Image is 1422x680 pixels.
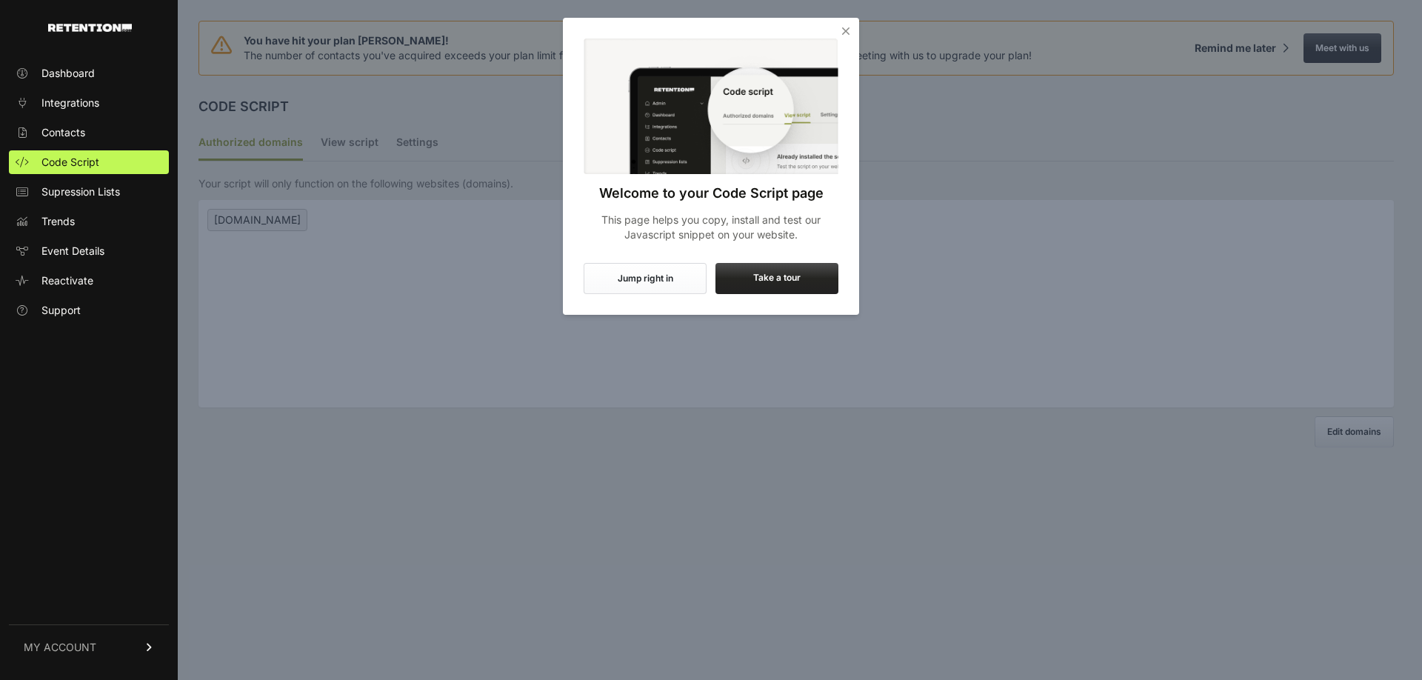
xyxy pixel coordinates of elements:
[9,121,169,144] a: Contacts
[41,273,93,288] span: Reactivate
[9,299,169,322] a: Support
[41,244,104,259] span: Event Details
[9,91,169,115] a: Integrations
[9,180,169,204] a: Supression Lists
[9,61,169,85] a: Dashboard
[41,125,85,140] span: Contacts
[9,624,169,670] a: MY ACCOUNT
[9,269,169,293] a: Reactivate
[41,96,99,110] span: Integrations
[48,24,132,32] img: Retention.com
[41,155,99,170] span: Code Script
[9,210,169,233] a: Trends
[41,66,95,81] span: Dashboard
[584,263,707,294] button: Jump right in
[838,24,853,39] i: Close
[24,640,96,655] span: MY ACCOUNT
[584,39,838,174] img: Code Script Onboarding
[41,303,81,318] span: Support
[9,239,169,263] a: Event Details
[715,263,838,294] label: Take a tour
[41,214,75,229] span: Trends
[9,150,169,174] a: Code Script
[584,213,838,242] p: This page helps you copy, install and test our Javascript snippet on your website.
[41,184,120,199] span: Supression Lists
[584,183,838,204] h3: Welcome to your Code Script page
